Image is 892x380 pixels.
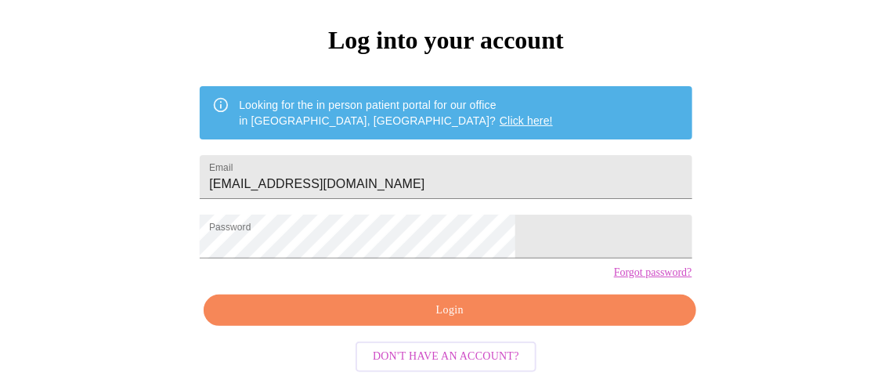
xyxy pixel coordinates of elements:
[239,91,553,135] div: Looking for the in person patient portal for our office in [GEOGRAPHIC_DATA], [GEOGRAPHIC_DATA]?
[222,301,677,320] span: Login
[352,349,540,362] a: Don't have an account?
[373,347,519,367] span: Don't have an account?
[200,26,692,55] h3: Log into your account
[356,342,536,372] button: Don't have an account?
[500,114,553,127] a: Click here!
[204,295,695,327] button: Login
[614,266,692,279] a: Forgot password?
